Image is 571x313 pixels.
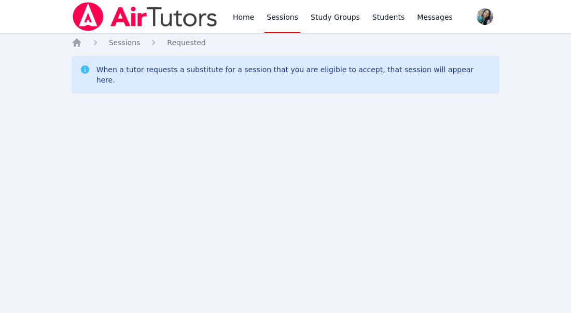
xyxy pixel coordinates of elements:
[72,2,218,31] img: Air Tutors
[109,38,141,47] span: Sessions
[96,64,492,85] div: When a tutor requests a substitute for a session that you are eligible to accept, that session wi...
[167,38,205,47] span: Requested
[167,37,205,48] a: Requested
[72,37,500,48] nav: Breadcrumb
[109,37,141,48] a: Sessions
[417,12,453,22] span: Messages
